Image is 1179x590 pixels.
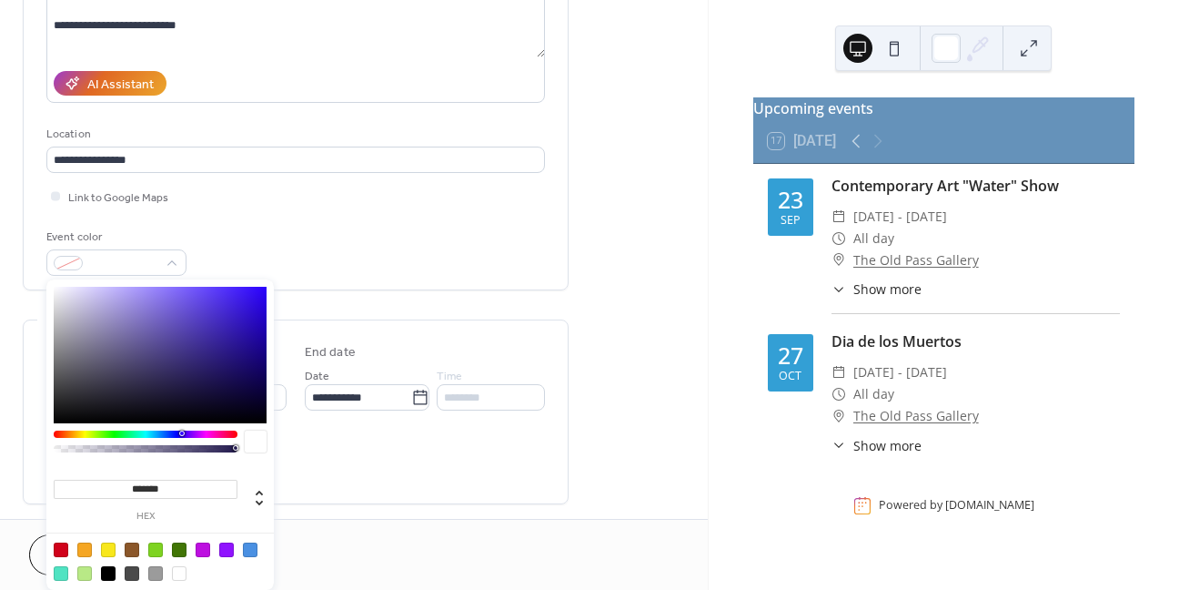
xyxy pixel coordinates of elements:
div: ​ [831,436,846,455]
button: ​Show more [831,436,922,455]
div: #7ED321 [148,543,163,557]
div: #BD10E0 [196,543,210,557]
div: #4A4A4A [125,566,139,581]
div: Event color [46,228,183,247]
div: End date [305,343,356,362]
span: Time [437,367,462,386]
a: The Old Pass Gallery [853,249,979,271]
button: AI Assistant [54,71,166,96]
a: [DOMAIN_NAME] [945,498,1034,514]
div: 23 [778,188,803,211]
span: [DATE] - [DATE] [853,361,947,383]
div: Powered by [879,498,1034,514]
div: 27 [778,344,803,367]
button: ​Show more [831,280,922,299]
div: Dia de los Muertos [831,331,1120,352]
div: ​ [831,249,846,271]
button: Cancel [29,534,141,575]
div: ​ [831,206,846,228]
div: ​ [831,228,846,249]
div: Location [46,125,541,144]
div: #9013FE [219,543,234,557]
a: The Old Pass Gallery [853,405,979,427]
div: ​ [831,383,846,405]
span: [DATE] - [DATE] [853,206,947,228]
div: Upcoming events [753,97,1134,119]
div: #F8E71C [101,543,116,557]
div: Sep [781,215,801,227]
div: #8B572A [125,543,139,557]
div: AI Assistant [87,76,154,95]
div: #4A90E2 [243,543,257,557]
span: All day [853,383,894,405]
span: Show more [853,436,922,455]
div: #417505 [172,543,186,557]
span: Show more [853,280,922,299]
div: Contemporary Art "Water" Show [831,175,1120,197]
span: Date [305,367,329,386]
div: ​ [831,361,846,383]
div: #50E3C2 [54,566,68,581]
span: All day [853,228,894,249]
label: hex [54,512,237,522]
div: #B8E986 [77,566,92,581]
div: #000000 [101,566,116,581]
div: ​ [831,280,846,299]
div: #D0021B [54,543,68,557]
div: Oct [779,371,801,382]
div: ​ [831,405,846,427]
div: #FFFFFF [172,566,186,581]
span: Link to Google Maps [68,188,168,208]
div: #9B9B9B [148,566,163,581]
div: #F5A623 [77,543,92,557]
